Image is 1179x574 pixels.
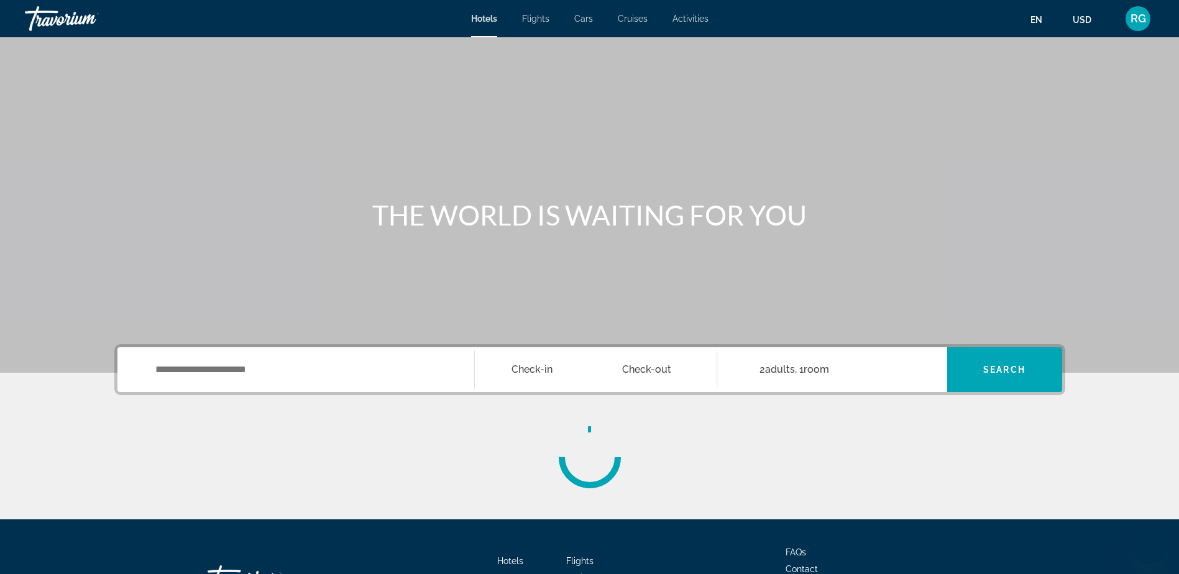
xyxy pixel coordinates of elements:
a: FAQs [786,547,806,557]
a: Activities [672,14,709,24]
button: User Menu [1122,6,1154,32]
a: Cars [574,14,593,24]
button: Search [947,347,1062,392]
a: Hotels [497,556,523,566]
button: Travelers: 2 adults, 0 children [717,347,947,392]
a: Contact [786,564,818,574]
span: USD [1073,15,1091,25]
span: RG [1131,12,1146,25]
span: en [1030,15,1042,25]
span: Search [983,365,1025,375]
h1: THE WORLD IS WAITING FOR YOU [357,199,823,231]
div: Search widget [117,347,1062,392]
a: Flights [522,14,549,24]
a: Travorium [25,2,149,35]
a: Flights [566,556,594,566]
a: Hotels [471,14,497,24]
span: 2 [759,361,795,378]
button: Change language [1030,11,1054,29]
span: Room [804,363,829,375]
span: Adults [765,363,795,375]
iframe: Button to launch messaging window [1129,524,1169,564]
button: Check in and out dates [475,347,717,392]
span: , 1 [795,361,829,378]
button: Change currency [1073,11,1103,29]
a: Cruises [618,14,648,24]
